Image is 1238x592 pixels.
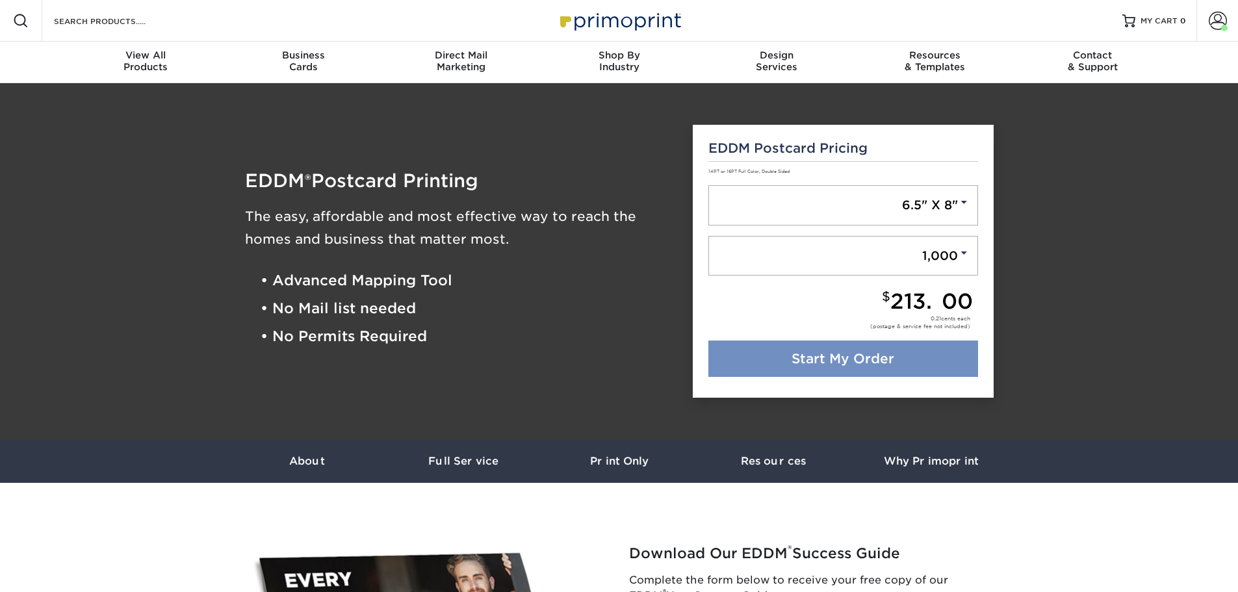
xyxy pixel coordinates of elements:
span: MY CART [1141,16,1178,27]
a: 1,000 [708,236,978,276]
li: • No Permits Required [261,323,674,351]
li: • Advanced Mapping Tool [261,266,674,294]
div: Services [698,49,856,73]
h3: Print Only [541,455,697,467]
a: BusinessCards [224,42,382,83]
small: 14PT or 16PT Full Color, Double Sided [708,169,790,174]
a: Why Primoprint [853,439,1009,483]
a: Contact& Support [1014,42,1172,83]
span: Design [698,49,856,61]
a: 6.5" X 8" [708,185,978,225]
a: Shop ByIndustry [540,42,698,83]
a: Resources [697,439,853,483]
div: Industry [540,49,698,73]
div: cents each (postage & service fee not included) [870,315,970,330]
sup: ® [788,543,792,556]
a: Direct MailMarketing [382,42,540,83]
a: About [229,439,385,483]
a: View AllProducts [67,42,225,83]
a: Full Service [385,439,541,483]
a: Print Only [541,439,697,483]
h3: Resources [697,455,853,467]
img: Primoprint [554,6,684,34]
h3: Full Service [385,455,541,467]
a: Resources& Templates [856,42,1014,83]
h2: Download Our EDDM Success Guide [629,545,999,562]
small: $ [882,289,890,304]
div: & Support [1014,49,1172,73]
span: Resources [856,49,1014,61]
span: View All [67,49,225,61]
span: Business [224,49,382,61]
span: 0 [1180,16,1186,25]
h3: The easy, affordable and most effective way to reach the homes and business that matter most. [245,205,674,251]
span: Contact [1014,49,1172,61]
h5: EDDM Postcard Pricing [708,140,978,156]
span: ® [305,171,311,190]
span: Direct Mail [382,49,540,61]
div: Marketing [382,49,540,73]
span: Shop By [540,49,698,61]
span: 0.21 [931,315,941,322]
span: 213.00 [890,289,973,314]
input: SEARCH PRODUCTS..... [53,13,179,29]
div: Products [67,49,225,73]
h1: EDDM Postcard Printing [245,172,674,190]
h3: About [229,455,385,467]
a: DesignServices [698,42,856,83]
li: • No Mail list needed [261,294,674,322]
a: Start My Order [708,341,978,377]
div: Cards [224,49,382,73]
div: & Templates [856,49,1014,73]
h3: Why Primoprint [853,455,1009,467]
